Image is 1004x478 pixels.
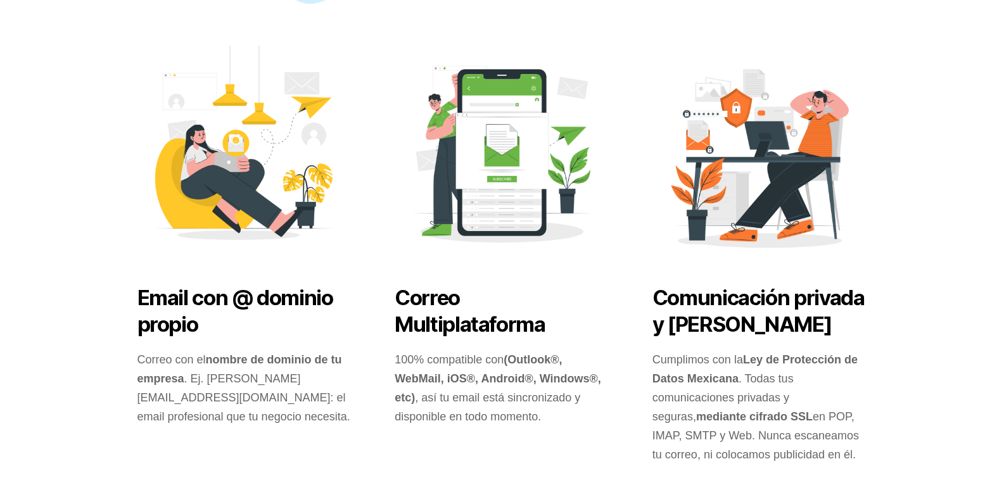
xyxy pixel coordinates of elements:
strong: mediante cifrado SSL [696,410,813,423]
h3: Email con @ dominio propio [137,285,352,337]
h3: Comunicación privada y [PERSON_NAME] [652,285,867,337]
p: Correo con el . Ej. [PERSON_NAME][EMAIL_ADDRESS][DOMAIN_NAME]: el email profesional que tu negoci... [137,350,352,426]
p: 100% compatible con , así tu email está sincronizado y disponible en todo momento. [395,350,609,426]
h3: Correo Multiplataforma [395,285,609,337]
strong: nombre de dominio de tu empresa [137,353,342,385]
strong: Ley de Protección de Datos Mexicana [652,353,858,385]
p: Cumplimos con la . Todas tus comunicaciones privadas y seguras, en POP, IMAP, SMTP y Web. Nunca e... [652,350,867,464]
strong: (Outlook®, WebMail, iOS®, Android®, Windows®, etc) [395,353,601,404]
